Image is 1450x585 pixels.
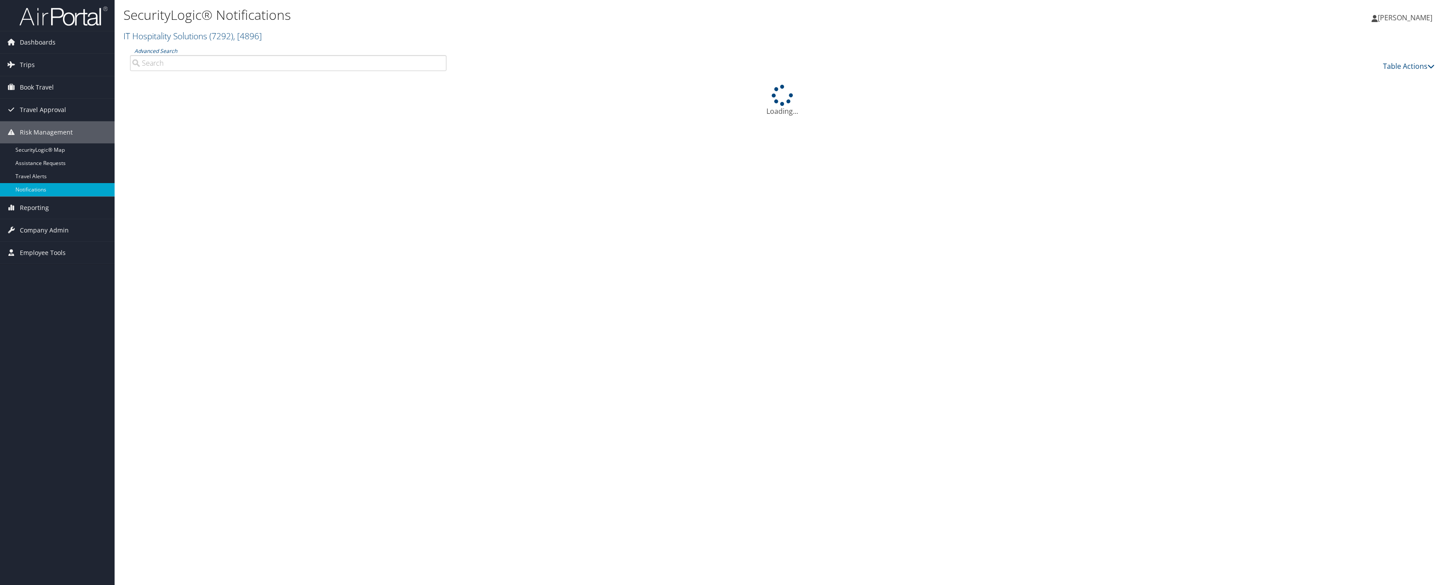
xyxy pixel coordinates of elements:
span: Trips [20,54,35,76]
a: Advanced Search [134,47,177,55]
input: Advanced Search [130,55,446,71]
span: Travel Approval [20,99,66,121]
img: airportal-logo.png [19,6,108,26]
span: Company Admin [20,219,69,241]
span: , [ 4896 ] [233,30,262,42]
span: Employee Tools [20,242,66,264]
span: Risk Management [20,121,73,143]
a: [PERSON_NAME] [1372,4,1441,31]
a: Table Actions [1383,61,1435,71]
h1: SecurityLogic® Notifications [123,6,1002,24]
span: ( 7292 ) [209,30,233,42]
div: Loading... [123,85,1441,116]
span: [PERSON_NAME] [1378,13,1432,22]
span: Reporting [20,197,49,219]
span: Book Travel [20,76,54,98]
a: IT Hospitality Solutions [123,30,262,42]
span: Dashboards [20,31,56,53]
